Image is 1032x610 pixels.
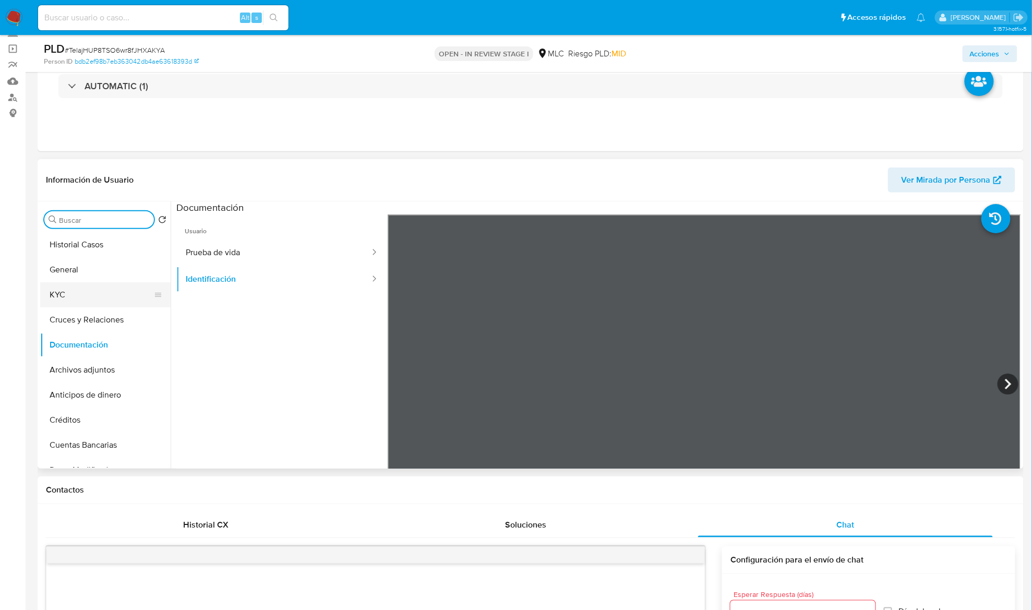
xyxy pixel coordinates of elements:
[951,13,1010,22] p: nicolas.luzardo@mercadolibre.com
[970,45,1000,62] span: Acciones
[993,25,1027,33] span: 3.157.1-hotfix-5
[40,232,171,257] button: Historial Casos
[44,57,73,66] b: Person ID
[505,519,546,531] span: Soluciones
[46,175,134,185] h1: Información de Usuario
[40,433,171,458] button: Cuentas Bancarias
[46,485,1015,495] h1: Contactos
[183,519,229,531] span: Historial CX
[40,332,171,357] button: Documentación
[848,12,906,23] span: Accesos rápidos
[241,13,249,22] span: Alt
[40,458,171,483] button: Datos Modificados
[59,216,150,225] input: Buscar
[255,13,258,22] span: s
[734,591,879,599] span: Esperar Respuesta (días)
[40,382,171,408] button: Anticipos de dinero
[902,168,991,193] span: Ver Mirada por Persona
[158,216,166,227] button: Volver al orden por defecto
[837,519,855,531] span: Chat
[917,13,926,22] a: Notificaciones
[58,74,1003,98] div: AUTOMATIC (1)
[730,555,1007,565] h3: Configuración para el envío de chat
[40,307,171,332] button: Cruces y Relaciones
[40,408,171,433] button: Créditos
[888,168,1015,193] button: Ver Mirada por Persona
[263,10,284,25] button: search-icon
[49,216,57,224] button: Buscar
[38,11,289,25] input: Buscar usuario o caso...
[85,80,148,92] h3: AUTOMATIC (1)
[40,257,171,282] button: General
[611,47,626,59] span: MID
[1013,12,1024,23] a: Salir
[40,282,162,307] button: KYC
[435,46,533,61] p: OPEN - IN REVIEW STAGE I
[537,48,564,59] div: MLC
[65,45,165,55] span: # TelajHUP8TSO6wr8fJHXAKYA
[963,45,1017,62] button: Acciones
[40,357,171,382] button: Archivos adjuntos
[568,48,626,59] span: Riesgo PLD:
[75,57,199,66] a: bdb2ef98b7eb363042db4ae63618393d
[44,40,65,57] b: PLD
